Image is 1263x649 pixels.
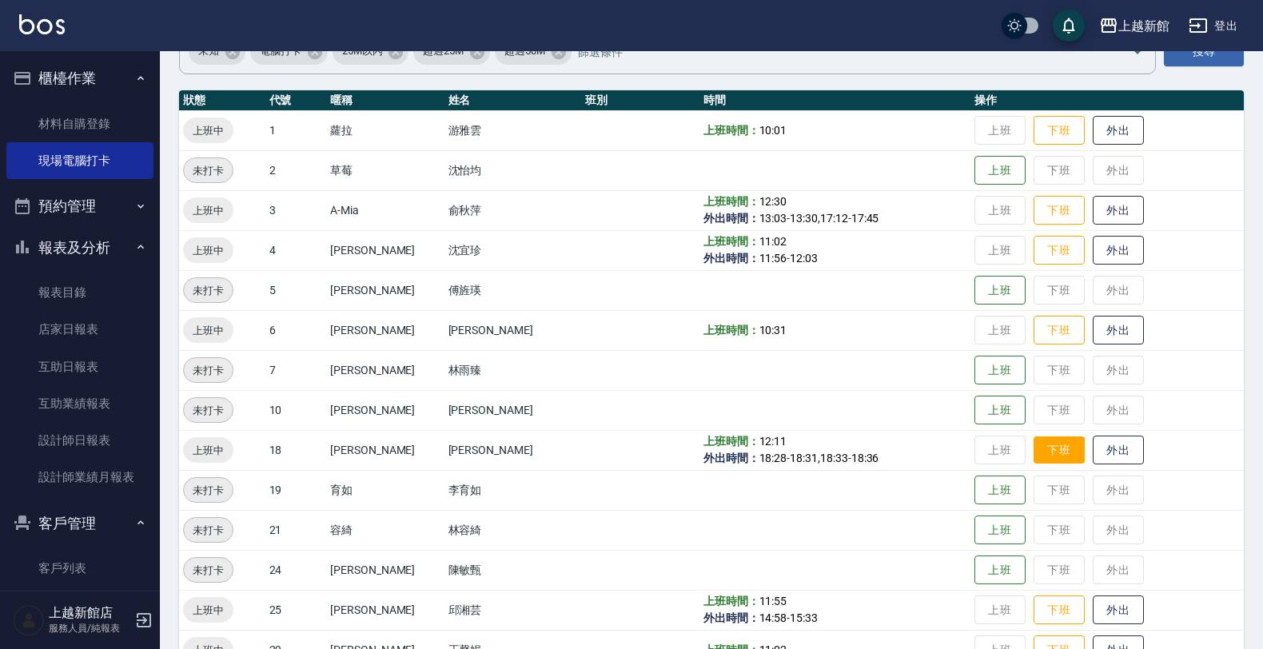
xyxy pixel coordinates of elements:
button: 上班 [974,356,1026,385]
span: 未打卡 [184,482,233,499]
td: 19 [265,470,327,510]
button: save [1053,10,1085,42]
span: 超過25M [413,43,473,59]
td: [PERSON_NAME] [326,590,444,630]
span: 上班中 [183,242,233,259]
td: 5 [265,270,327,310]
a: 材料自購登錄 [6,106,153,142]
span: 上班中 [183,602,233,619]
button: 上班 [974,476,1026,505]
td: 蘿拉 [326,110,444,150]
span: 14:58 [759,611,787,624]
th: 暱稱 [326,90,444,111]
td: A-Mia [326,190,444,230]
span: 12:30 [759,195,787,208]
th: 操作 [970,90,1244,111]
td: - [699,230,970,270]
b: 上班時間： [703,124,759,137]
td: - , - [699,430,970,470]
button: 外出 [1093,436,1144,465]
span: 11:55 [759,595,787,607]
td: 沈宜珍 [444,230,582,270]
button: 上班 [974,396,1026,425]
td: 草莓 [326,150,444,190]
button: 搜尋 [1164,37,1244,66]
a: 客戶列表 [6,550,153,587]
span: 上班中 [183,122,233,139]
b: 外出時間： [703,252,759,265]
div: 電腦打卡 [250,39,328,65]
span: 上班中 [183,202,233,219]
button: 外出 [1093,595,1144,625]
button: 下班 [1034,595,1085,625]
td: 6 [265,310,327,350]
span: 18:31 [790,452,818,464]
td: [PERSON_NAME] [326,270,444,310]
td: 育如 [326,470,444,510]
button: 下班 [1034,316,1085,345]
button: 客戶管理 [6,503,153,544]
button: 下班 [1034,116,1085,145]
td: [PERSON_NAME] [326,230,444,270]
h5: 上越新館店 [49,605,130,621]
img: Logo [19,14,65,34]
button: 上班 [974,276,1026,305]
button: 櫃檯作業 [6,58,153,99]
button: 報表及分析 [6,227,153,269]
span: 未打卡 [184,282,233,299]
img: Person [13,604,45,636]
button: 下班 [1034,436,1085,464]
button: 下班 [1034,196,1085,225]
button: 預約管理 [6,185,153,227]
div: 上越新館 [1118,16,1169,36]
b: 上班時間： [703,195,759,208]
span: 未知 [189,43,229,59]
b: 上班時間： [703,435,759,448]
td: [PERSON_NAME] [444,390,582,430]
span: 12:11 [759,435,787,448]
span: 未打卡 [184,562,233,579]
div: 未知 [189,39,245,65]
span: 12:03 [790,252,818,265]
td: 李育如 [444,470,582,510]
button: 下班 [1034,236,1085,265]
b: 外出時間： [703,611,759,624]
td: 沈怡均 [444,150,582,190]
div: 超過50M [495,39,572,65]
td: 25 [265,590,327,630]
button: 外出 [1093,236,1144,265]
button: 上班 [974,516,1026,545]
span: 13:03 [759,212,787,225]
button: 上越新館 [1093,10,1176,42]
span: 未打卡 [184,162,233,179]
span: 上班中 [183,322,233,339]
button: Open [1125,39,1150,65]
th: 代號 [265,90,327,111]
span: 15:33 [790,611,818,624]
div: 超過25M [413,39,490,65]
button: 登出 [1182,11,1244,41]
td: 18 [265,430,327,470]
td: [PERSON_NAME] [326,550,444,590]
td: 游雅雲 [444,110,582,150]
td: 容綺 [326,510,444,550]
b: 上班時間： [703,324,759,336]
td: 24 [265,550,327,590]
td: 1 [265,110,327,150]
span: 18:36 [851,452,879,464]
button: 外出 [1093,196,1144,225]
td: [PERSON_NAME] [326,350,444,390]
th: 狀態 [179,90,265,111]
p: 服務人員/純報表 [49,621,130,635]
td: 21 [265,510,327,550]
span: 超過50M [495,43,555,59]
td: [PERSON_NAME] [444,430,582,470]
span: 未打卡 [184,402,233,419]
th: 姓名 [444,90,582,111]
button: 外出 [1093,116,1144,145]
th: 班別 [581,90,699,111]
a: 互助業績報表 [6,385,153,422]
span: 18:33 [820,452,848,464]
a: 報表目錄 [6,274,153,311]
th: 時間 [699,90,970,111]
